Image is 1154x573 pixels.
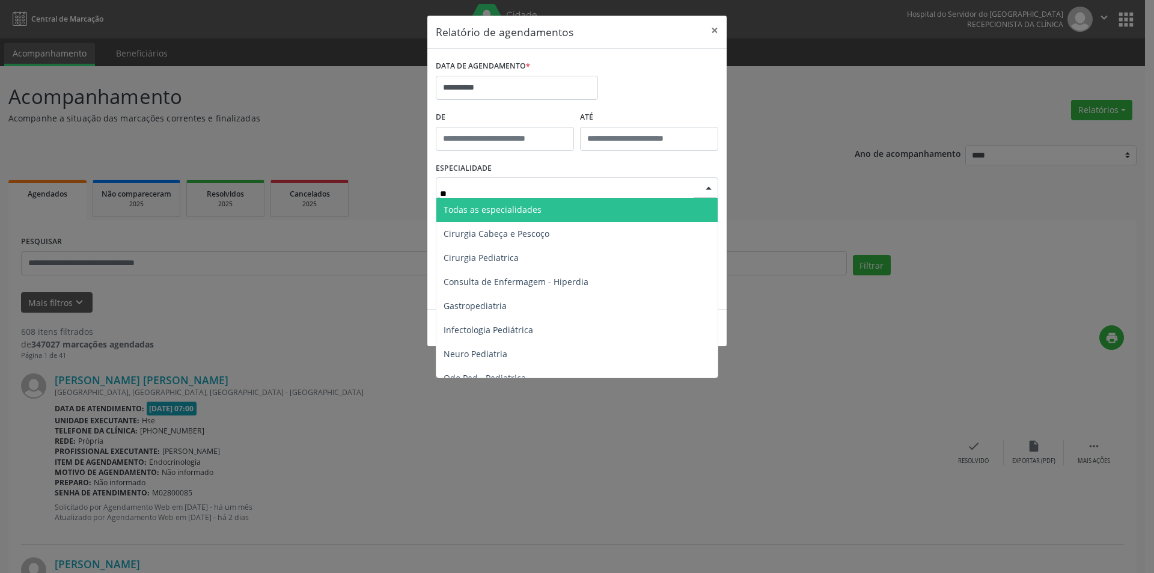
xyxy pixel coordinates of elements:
span: Odo.Ped - Pediatrica [444,372,526,384]
button: Close [703,16,727,45]
label: DATA DE AGENDAMENTO [436,57,530,76]
span: Infectologia Pediátrica [444,324,533,336]
span: Cirurgia Cabeça e Pescoço [444,228,549,239]
label: ESPECIALIDADE [436,159,492,178]
span: Cirurgia Pediatrica [444,252,519,263]
label: De [436,108,574,127]
span: Consulta de Enfermagem - Hiperdia [444,276,588,287]
span: Todas as especialidades [444,204,542,215]
h5: Relatório de agendamentos [436,24,573,40]
span: Gastropediatria [444,300,507,311]
label: ATÉ [580,108,718,127]
span: Neuro Pediatria [444,348,507,360]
